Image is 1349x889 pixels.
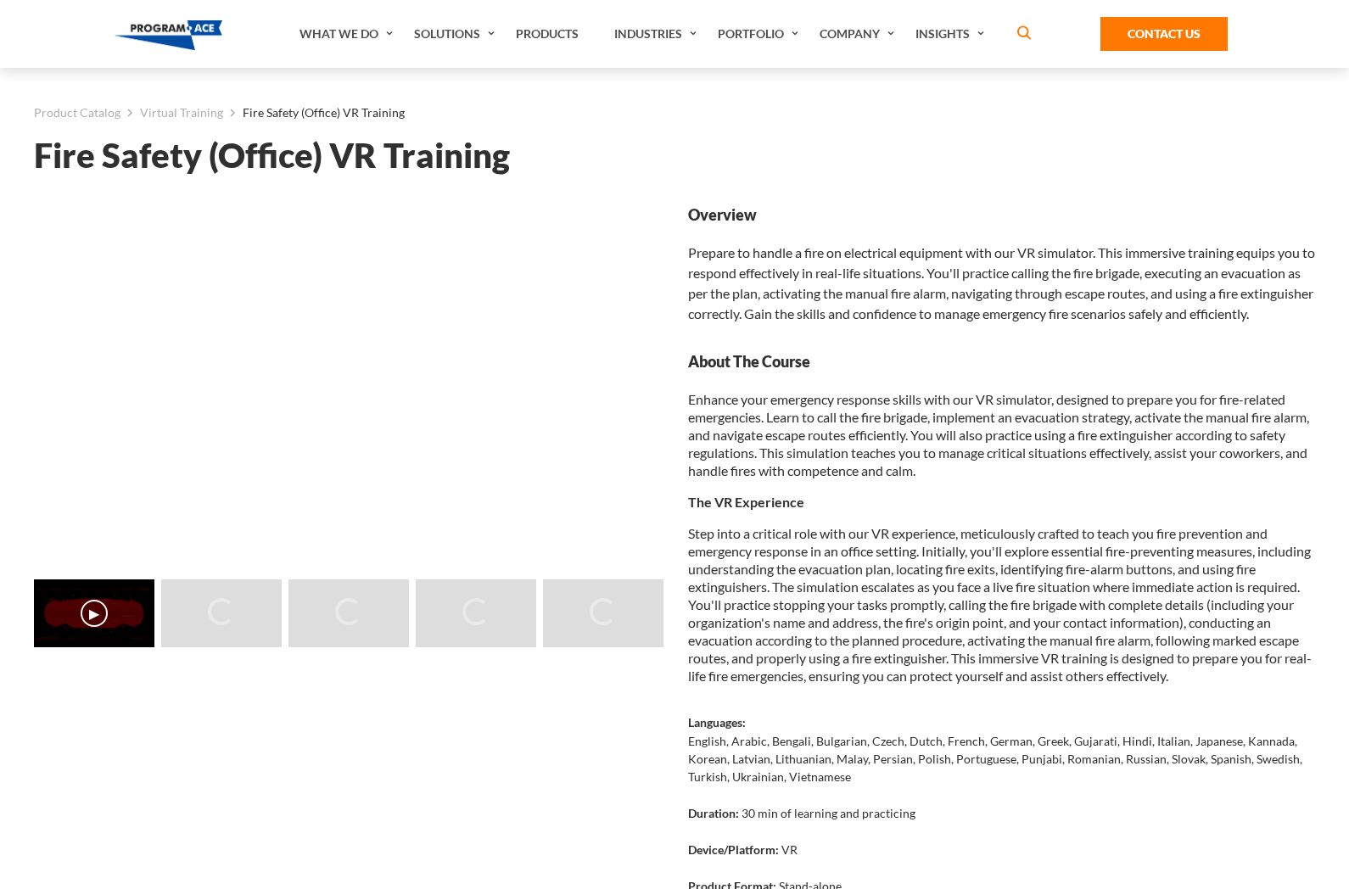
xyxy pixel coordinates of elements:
a: Virtual Training [140,102,223,124]
li: Fire Safety (Office) VR Training [223,102,405,124]
div: Prepare to handle a fire on electrical equipment with our VR simulator. This immersive training e... [688,204,1315,324]
img: Program-Ace [115,20,222,50]
a: Contact Us [1100,17,1228,51]
p: VR [781,841,798,858]
img: Fire Safety (Office) VR Training - Video 0 [34,579,154,647]
h1: Fire Safety (Office) VR Training [34,141,1315,171]
p: Enhance your emergency response skills with our VR simulator, designed to prepare you for fire-re... [688,390,1315,479]
strong: Overview [688,204,1315,226]
p: 30 min of learning and practicing [742,804,915,822]
strong: Languages: [688,715,746,730]
p: English, Arabic, Bengali, Bulgarian, Czech, Dutch, French, German, Greek, Gujarati, Hindi, Italia... [688,732,1315,786]
button: ▶ [81,600,108,627]
strong: Duration: [688,806,739,820]
strong: About The Course [688,351,1315,372]
nav: breadcrumb [34,102,1315,124]
a: Product Catalog [34,102,120,124]
iframe: Fire Safety (Office) VR Training - Video 0 [34,204,661,557]
p: The VR Experience [688,493,1315,511]
strong: Device/Platform: [688,842,779,857]
p: Step into a critical role with our VR experience, meticulously crafted to teach you fire preventi... [688,524,1315,685]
